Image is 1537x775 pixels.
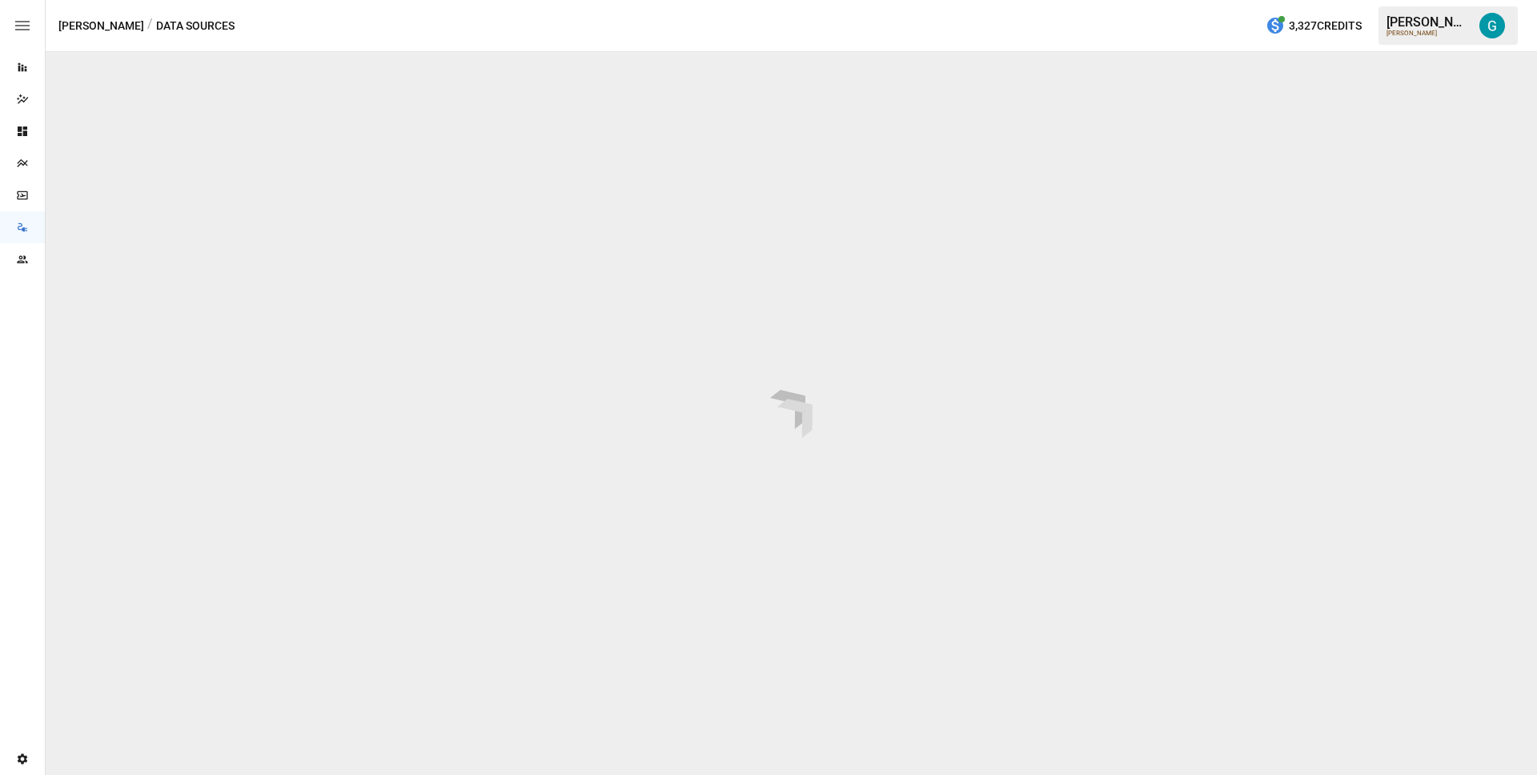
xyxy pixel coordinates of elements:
[1387,30,1470,37] div: [PERSON_NAME]
[1479,13,1505,38] img: Gavin Acres
[770,390,812,438] img: drivepoint-animation.ef608ccb.svg
[1259,11,1368,41] button: 3,327Credits
[1387,14,1470,30] div: [PERSON_NAME]
[1289,16,1362,36] span: 3,327 Credits
[58,16,144,36] button: [PERSON_NAME]
[147,16,153,36] div: /
[1470,3,1515,48] button: Gavin Acres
